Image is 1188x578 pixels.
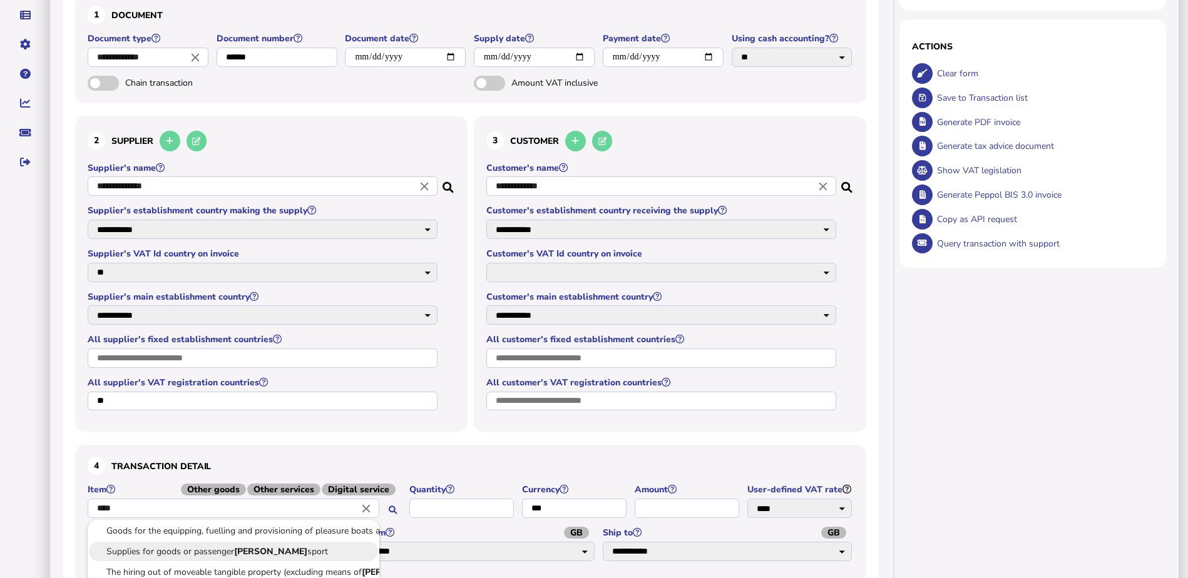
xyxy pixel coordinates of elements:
a: Goods for the equipping, fuelling and provisioning of pleasure boats and private aircraft or any ... [98,523,369,539]
b: [PERSON_NAME] [362,566,435,578]
a: Supplies for goods or passenger sport [98,544,369,559]
b: [PERSON_NAME] [234,545,307,557]
i: Close [359,502,373,515]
